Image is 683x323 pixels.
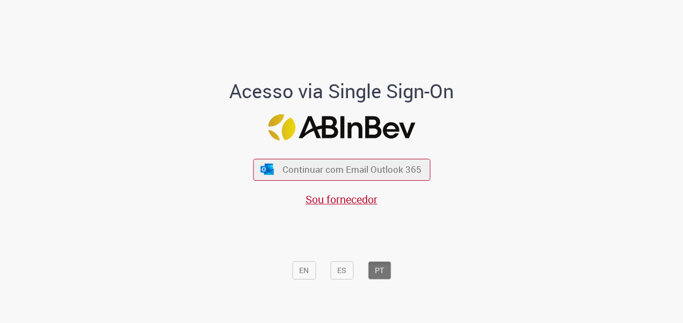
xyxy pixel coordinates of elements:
[268,114,415,141] img: Logo ABInBev
[253,158,430,180] button: ícone Azure/Microsoft 360 Continuar com Email Outlook 365
[260,164,275,175] img: ícone Azure/Microsoft 360
[330,261,353,280] button: ES
[292,261,316,280] button: EN
[306,192,377,207] a: Sou fornecedor
[368,261,391,280] button: PT
[193,80,491,102] h1: Acesso via Single Sign-On
[282,164,422,176] span: Continuar com Email Outlook 365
